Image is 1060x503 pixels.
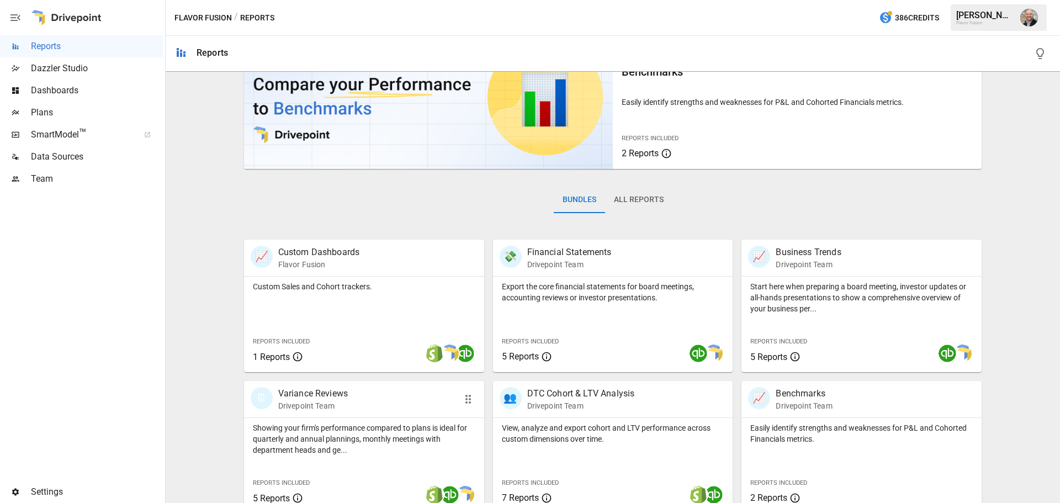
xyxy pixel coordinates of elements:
p: Drivepoint Team [776,259,841,270]
div: 📈 [748,246,770,268]
button: All Reports [605,187,672,213]
span: Data Sources [31,150,163,163]
span: Reports Included [502,479,559,486]
button: 386Credits [875,8,944,28]
img: quickbooks [939,345,956,362]
span: Settings [31,485,163,499]
p: DTC Cohort & LTV Analysis [527,387,635,400]
span: 5 Reports [502,351,539,362]
p: Custom Dashboards [278,246,360,259]
span: SmartModel [31,128,132,141]
button: Flavor Fusion [174,11,232,25]
img: smart model [705,345,723,362]
img: video thumbnail [244,25,613,169]
span: Reports Included [622,135,679,142]
p: Drivepoint Team [527,259,612,270]
p: Drivepoint Team [527,400,635,411]
img: Dustin Jacobson [1020,9,1038,27]
div: 📈 [251,246,273,268]
span: Dashboards [31,84,163,97]
button: Bundles [554,187,605,213]
span: 2 Reports [750,493,787,503]
span: Reports Included [253,338,310,345]
p: Drivepoint Team [776,400,832,411]
p: Benchmarks [776,387,832,400]
span: ™ [79,126,87,140]
div: Flavor Fusion [956,20,1014,25]
div: / [234,11,238,25]
p: Start here when preparing a board meeting, investor updates or all-hands presentations to show a ... [750,281,973,314]
span: 7 Reports [502,493,539,503]
button: Dustin Jacobson [1014,2,1045,33]
div: 🗓 [251,387,273,409]
span: Reports [31,40,163,53]
p: Financial Statements [527,246,612,259]
span: 1 Reports [253,352,290,362]
span: Reports Included [253,479,310,486]
span: 386 Credits [895,11,939,25]
img: quickbooks [457,345,474,362]
div: 💸 [500,246,522,268]
p: Showing your firm's performance compared to plans is ideal for quarterly and annual plannings, mo... [253,422,475,456]
p: Flavor Fusion [278,259,360,270]
div: 👥 [500,387,522,409]
span: Dazzler Studio [31,62,163,75]
div: Reports [197,47,228,58]
img: shopify [426,345,443,362]
span: Reports Included [750,338,807,345]
p: Export the core financial statements for board meetings, accounting reviews or investor presentat... [502,281,724,303]
p: View, analyze and export cohort and LTV performance across custom dimensions over time. [502,422,724,444]
img: quickbooks [690,345,707,362]
p: Easily identify strengths and weaknesses for P&L and Cohorted Financials metrics. [750,422,973,444]
span: Reports Included [502,338,559,345]
h6: Benchmarks [622,63,973,81]
p: Custom Sales and Cohort trackers. [253,281,475,292]
img: smart model [441,345,459,362]
img: smart model [954,345,972,362]
p: Easily identify strengths and weaknesses for P&L and Cohorted Financials metrics. [622,97,973,108]
p: Variance Reviews [278,387,348,400]
span: 5 Reports [750,352,787,362]
span: Team [31,172,163,186]
span: Plans [31,106,163,119]
span: Reports Included [750,479,807,486]
p: Drivepoint Team [278,400,348,411]
div: 📈 [748,387,770,409]
div: [PERSON_NAME] [956,10,1014,20]
span: 2 Reports [622,148,659,158]
p: Business Trends [776,246,841,259]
